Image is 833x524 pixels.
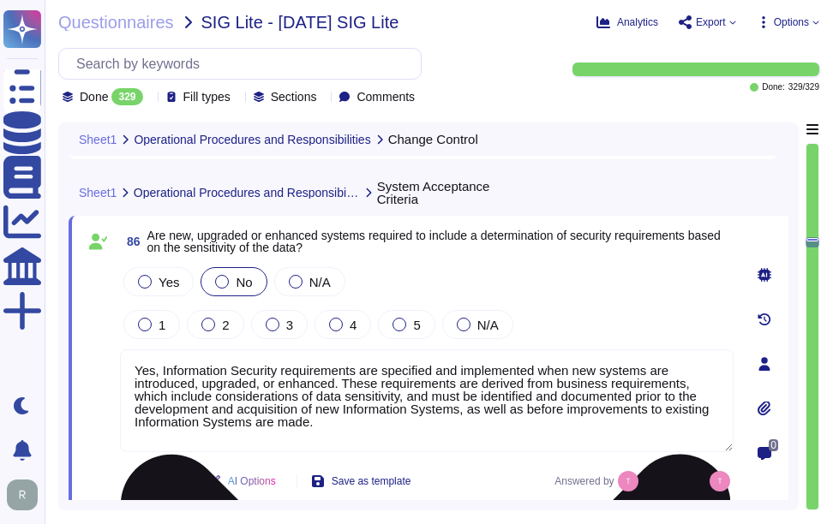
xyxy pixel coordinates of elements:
span: No [236,275,252,289]
input: Search by keywords [68,49,421,79]
span: Operational Procedures and Responsibilities [134,134,370,146]
span: N/A [477,318,499,332]
span: Comments [357,91,415,103]
span: Fill types [183,91,231,103]
span: Sheet1 [79,187,117,199]
span: Export [696,17,726,27]
span: Questionnaires [58,14,174,31]
textarea: Yes, Information Security requirements are specified and implemented when new systems are introdu... [120,349,734,452]
span: 329 / 329 [788,83,819,92]
div: 329 [111,88,142,105]
span: Done: [762,83,785,92]
span: 3 [286,318,293,332]
span: SIG Lite - [DATE] SIG Lite [201,14,399,31]
span: 5 [413,318,420,332]
span: Are new, upgraded or enhanced systems required to include a determination of security requirement... [147,229,721,254]
span: Analytics [617,17,658,27]
img: user [7,479,38,510]
span: Change Control [388,133,478,146]
span: N/A [309,275,331,289]
span: 1 [159,318,165,332]
span: Done [80,91,108,103]
span: 86 [120,235,141,247]
img: user [618,471,638,491]
span: 4 [350,318,357,332]
span: Sections [271,91,317,103]
span: Operational Procedures and Responsibilities [134,187,360,199]
button: user [3,476,50,514]
span: 0 [769,439,778,451]
span: Yes [159,275,179,289]
span: System Acceptance Criteria [377,180,528,205]
span: Options [774,17,809,27]
span: 2 [222,318,229,332]
img: user [710,471,730,491]
span: Sheet1 [79,134,117,146]
button: Analytics [596,15,658,29]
